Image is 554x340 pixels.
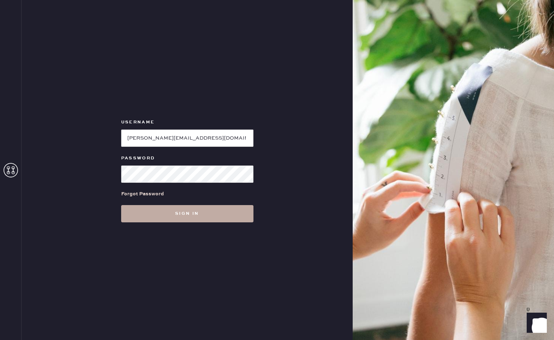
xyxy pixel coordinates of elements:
label: Password [121,154,253,163]
a: Forgot Password [121,183,164,205]
label: Username [121,118,253,127]
button: Sign in [121,205,253,222]
iframe: Front Chat [520,308,551,339]
input: e.g. john@doe.com [121,130,253,147]
div: Forgot Password [121,190,164,198]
